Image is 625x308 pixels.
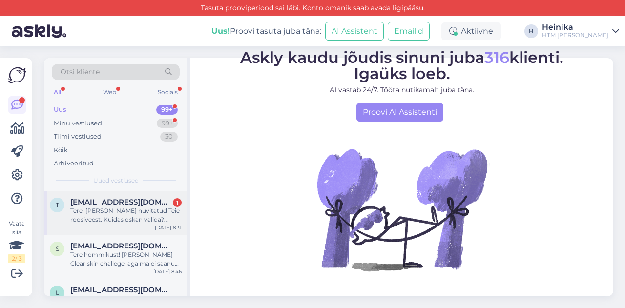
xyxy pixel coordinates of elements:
div: Arhiveeritud [54,159,94,168]
span: taimitarro@gmail.com [70,198,172,206]
div: Proovi tasuta juba täna: [211,25,321,37]
div: 1 [173,198,182,207]
div: Kõik [54,145,68,155]
span: Askly kaudu jõudis sinuni juba klienti. Igaüks loeb. [240,48,563,83]
div: Tiimi vestlused [54,132,102,142]
button: AI Assistent [325,22,384,41]
p: AI vastab 24/7. Tööta nutikamalt juba täna. [240,85,563,95]
div: [DATE] 8:31 [155,224,182,231]
div: Tere hommikust! [PERSON_NAME] Clear skin challege, aga ma ei saanud eile videot meilile! [70,250,182,268]
div: Minu vestlused [54,119,102,128]
div: Tere. [PERSON_NAME] huvitatud Teie roosiveest. Kuidas oskan valida? Mõlemad tunduvad ahvatlevad. [70,206,182,224]
b: Uus! [211,26,230,36]
div: Vaata siia [8,219,25,263]
span: s [56,245,59,252]
span: l [56,289,59,296]
img: Askly Logo [8,66,26,84]
div: Socials [156,86,180,99]
div: 2 / 3 [8,254,25,263]
div: Heinika [542,23,608,31]
a: Proovi AI Assistenti [356,103,443,122]
div: Uus [54,105,66,115]
div: 99+ [157,119,178,128]
button: Emailid [388,22,430,41]
span: sirje.puusepp2@mail.ee [70,242,172,250]
img: No Chat active [314,122,490,297]
span: 316 [484,48,509,67]
div: [DATE] 8:46 [153,268,182,275]
div: All [52,86,63,99]
span: t [56,201,59,208]
a: HeinikaHTM [PERSON_NAME] [542,23,619,39]
div: Web [101,86,118,99]
span: Otsi kliente [61,67,100,77]
div: H [524,24,538,38]
div: Aktiivne [441,22,501,40]
div: HTM [PERSON_NAME] [542,31,608,39]
div: 99+ [156,105,178,115]
span: ly.kotkas@gmail.com [70,286,172,294]
div: 30 [160,132,178,142]
span: Uued vestlused [93,176,139,185]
